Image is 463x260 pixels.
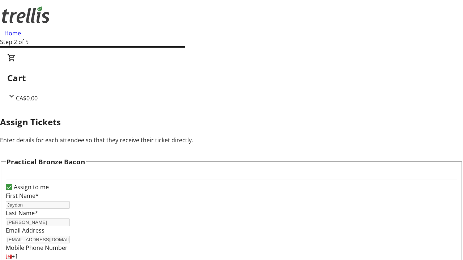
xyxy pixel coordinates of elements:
[6,192,39,200] label: First Name*
[7,157,85,167] h3: Practical Bronze Bacon
[16,94,38,102] span: CA$0.00
[12,183,49,191] label: Assign to me
[6,244,68,252] label: Mobile Phone Number
[7,53,456,103] div: CartCA$0.00
[6,226,44,234] label: Email Address
[7,71,456,84] h2: Cart
[6,209,38,217] label: Last Name*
